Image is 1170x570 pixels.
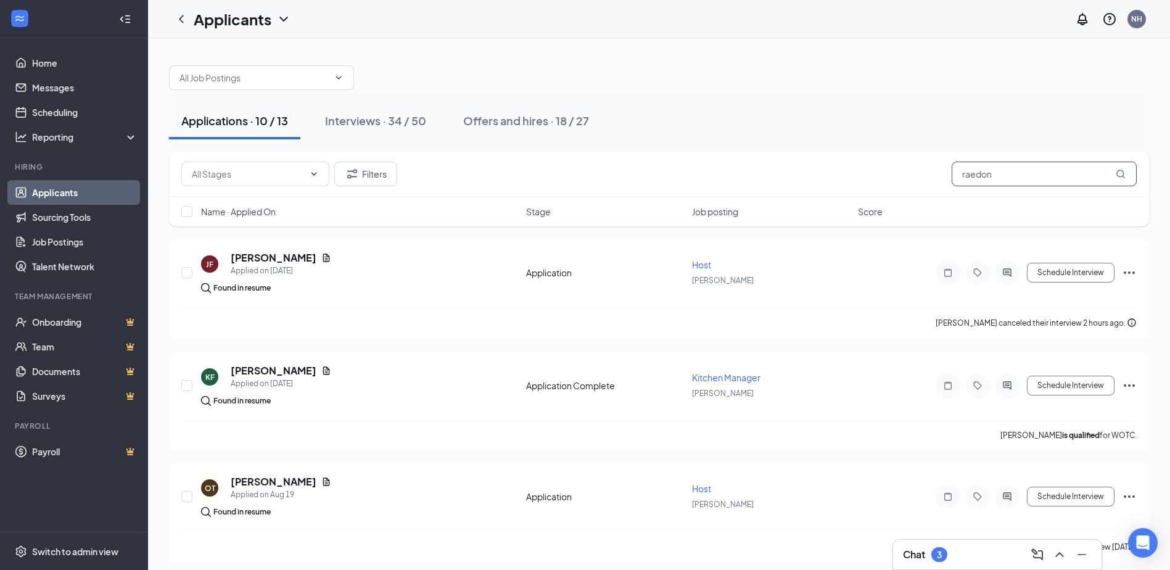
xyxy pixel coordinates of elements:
[952,162,1137,186] input: Search in applications
[231,378,331,390] div: Applied on [DATE]
[321,477,331,487] svg: Document
[32,439,138,464] a: PayrollCrown
[32,180,138,205] a: Applicants
[692,372,760,383] span: Kitchen Manager
[174,12,189,27] svg: ChevronLeft
[692,483,711,494] span: Host
[970,268,985,278] svg: Tag
[32,545,118,558] div: Switch to admin view
[32,384,138,408] a: SurveysCrown
[32,359,138,384] a: DocumentsCrown
[334,73,344,83] svg: ChevronDown
[231,251,316,265] h5: [PERSON_NAME]
[32,205,138,229] a: Sourcing Tools
[231,489,331,501] div: Applied on Aug 19
[1050,545,1069,564] button: ChevronUp
[1122,489,1137,504] svg: Ellipses
[526,205,551,218] span: Stage
[903,548,925,561] h3: Chat
[1027,487,1114,506] button: Schedule Interview
[936,317,1137,329] div: [PERSON_NAME] canceled their interview 2 hours ago.
[692,276,754,285] span: [PERSON_NAME]
[15,421,135,431] div: Payroll
[941,268,955,278] svg: Note
[32,51,138,75] a: Home
[201,396,211,406] img: search.bf7aa3482b7795d4f01b.svg
[201,507,211,517] img: search.bf7aa3482b7795d4f01b.svg
[1027,376,1114,395] button: Schedule Interview
[692,500,754,509] span: [PERSON_NAME]
[1122,265,1137,280] svg: Ellipses
[32,254,138,279] a: Talent Network
[201,205,276,218] span: Name · Applied On
[14,12,26,25] svg: WorkstreamLogo
[1072,545,1092,564] button: Minimize
[1000,492,1015,502] svg: ActiveChat
[32,229,138,254] a: Job Postings
[526,379,685,392] div: Application Complete
[1127,318,1137,328] svg: Info
[526,266,685,279] div: Application
[345,167,360,181] svg: Filter
[321,253,331,263] svg: Document
[1131,14,1142,24] div: NH
[32,100,138,125] a: Scheduling
[32,310,138,334] a: OnboardingCrown
[1074,547,1089,562] svg: Minimize
[15,545,27,558] svg: Settings
[119,13,131,25] svg: Collapse
[309,169,319,179] svg: ChevronDown
[181,113,288,128] div: Applications · 10 / 13
[276,12,291,27] svg: ChevronDown
[15,162,135,172] div: Hiring
[205,483,215,494] div: OT
[941,492,955,502] svg: Note
[1000,268,1015,278] svg: ActiveChat
[1052,547,1067,562] svg: ChevronUp
[213,506,271,518] div: Found in resume
[32,131,138,143] div: Reporting
[321,366,331,376] svg: Document
[1028,545,1047,564] button: ComposeMessage
[1000,381,1015,390] svg: ActiveChat
[213,395,271,407] div: Found in resume
[692,259,711,270] span: Host
[526,490,685,503] div: Application
[1122,378,1137,393] svg: Ellipses
[1000,430,1137,440] p: [PERSON_NAME] for WOTC.
[970,381,985,390] svg: Tag
[231,364,316,378] h5: [PERSON_NAME]
[201,283,211,293] img: search.bf7aa3482b7795d4f01b.svg
[231,475,316,489] h5: [PERSON_NAME]
[179,71,329,85] input: All Job Postings
[970,492,985,502] svg: Tag
[941,381,955,390] svg: Note
[692,389,754,398] span: [PERSON_NAME]
[463,113,589,128] div: Offers and hires · 18 / 27
[15,131,27,143] svg: Analysis
[1128,528,1158,558] div: Open Intercom Messenger
[1030,547,1045,562] svg: ComposeMessage
[692,205,738,218] span: Job posting
[15,291,135,302] div: Team Management
[937,550,942,560] div: 3
[325,113,426,128] div: Interviews · 34 / 50
[194,9,271,30] h1: Applicants
[334,162,397,186] button: Filter Filters
[1027,263,1114,283] button: Schedule Interview
[1075,12,1090,27] svg: Notifications
[858,205,883,218] span: Score
[205,372,215,382] div: KF
[32,334,138,359] a: TeamCrown
[213,282,271,294] div: Found in resume
[32,75,138,100] a: Messages
[1116,169,1126,179] svg: MagnifyingGlass
[1102,12,1117,27] svg: QuestionInfo
[1062,431,1100,440] b: is qualified
[206,259,213,270] div: JF
[231,265,331,277] div: Applied on [DATE]
[192,167,304,181] input: All Stages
